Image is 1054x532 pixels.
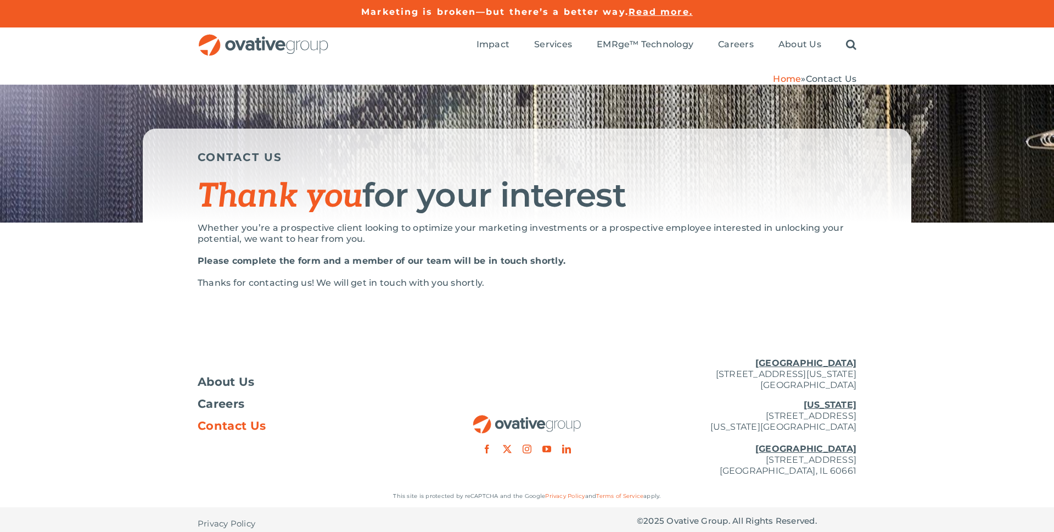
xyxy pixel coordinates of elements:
[637,400,856,476] p: [STREET_ADDRESS] [US_STATE][GEOGRAPHIC_DATA] [STREET_ADDRESS] [GEOGRAPHIC_DATA], IL 60661
[198,398,417,409] a: Careers
[596,492,643,500] a: Terms of Service
[483,445,491,453] a: facebook
[534,39,572,50] span: Services
[198,33,329,43] a: OG_Full_horizontal_RGB
[198,177,362,217] span: Thank you
[503,445,512,453] a: twitter
[643,516,664,526] span: 2025
[637,516,856,527] p: © Ovative Group. All Rights Reserved.
[476,27,856,63] nav: Menu
[198,420,266,431] span: Contact Us
[198,223,856,245] p: Whether you’re a prospective client looking to optimize your marketing investments or a prospecti...
[806,74,856,84] span: Contact Us
[198,151,856,164] h5: CONTACT US
[472,414,582,424] a: OG_Full_horizontal_RGB
[523,445,531,453] a: instagram
[476,39,509,50] span: Impact
[846,39,856,51] a: Search
[534,39,572,51] a: Services
[778,39,821,51] a: About Us
[804,400,856,410] u: [US_STATE]
[198,376,255,387] span: About Us
[773,74,801,84] a: Home
[773,74,856,84] span: »
[198,178,856,214] h1: for your interest
[198,491,856,502] p: This site is protected by reCAPTCHA and the Google and apply.
[629,7,693,17] a: Read more.
[198,256,565,266] strong: Please complete the form and a member of our team will be in touch shortly.
[361,7,629,17] a: Marketing is broken—but there’s a better way.
[198,376,417,431] nav: Footer Menu
[198,278,856,289] div: Thanks for contacting us! We will get in touch with you shortly.
[198,518,255,529] span: Privacy Policy
[637,358,856,391] p: [STREET_ADDRESS][US_STATE] [GEOGRAPHIC_DATA]
[198,420,417,431] a: Contact Us
[562,445,571,453] a: linkedin
[597,39,693,51] a: EMRge™ Technology
[542,445,551,453] a: youtube
[778,39,821,50] span: About Us
[597,39,693,50] span: EMRge™ Technology
[198,376,417,387] a: About Us
[755,358,856,368] u: [GEOGRAPHIC_DATA]
[718,39,754,50] span: Careers
[718,39,754,51] a: Careers
[755,444,856,454] u: [GEOGRAPHIC_DATA]
[476,39,509,51] a: Impact
[545,492,585,500] a: Privacy Policy
[198,398,244,409] span: Careers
